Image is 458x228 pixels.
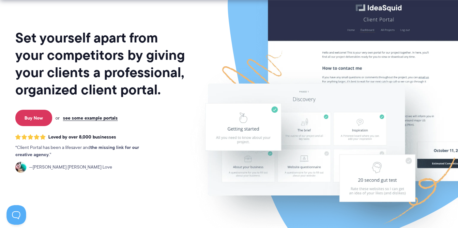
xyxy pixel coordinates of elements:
[15,144,139,158] strong: the missing link for our creative agency
[7,205,26,225] iframe: Toggle Customer Support
[63,115,118,121] a: see some example portals
[15,110,52,126] a: Buy Now
[55,115,60,121] span: or
[48,134,116,140] span: Loved by over 8,000 businesses
[15,144,152,158] p: Client Portal has been a lifesaver and .
[29,164,112,171] span: [PERSON_NAME] [PERSON_NAME] Love
[15,29,186,98] h1: Set yourself apart from your competitors by giving your clients a professional, organized client ...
